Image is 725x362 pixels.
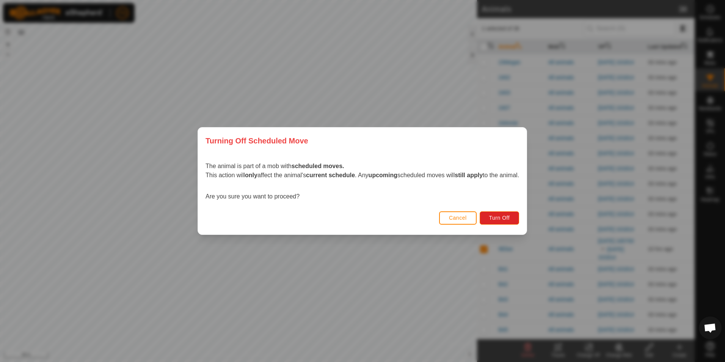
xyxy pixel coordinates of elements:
[306,172,355,178] strong: current schedule
[699,316,722,339] a: Open chat
[449,215,467,221] span: Cancel
[439,211,477,225] button: Cancel
[489,215,510,221] span: Turn Off
[480,211,519,225] button: Turn Off
[245,172,257,178] strong: only
[369,172,397,178] strong: upcoming
[206,171,519,180] p: This action will affect the animal's . Any scheduled moves will to the animal.
[206,135,308,146] span: Turning Off Scheduled Move
[292,163,344,169] strong: scheduled moves.
[206,192,519,201] p: Are you sure you want to proceed?
[455,172,483,178] strong: still apply
[206,162,519,171] p: The animal is part of a mob with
